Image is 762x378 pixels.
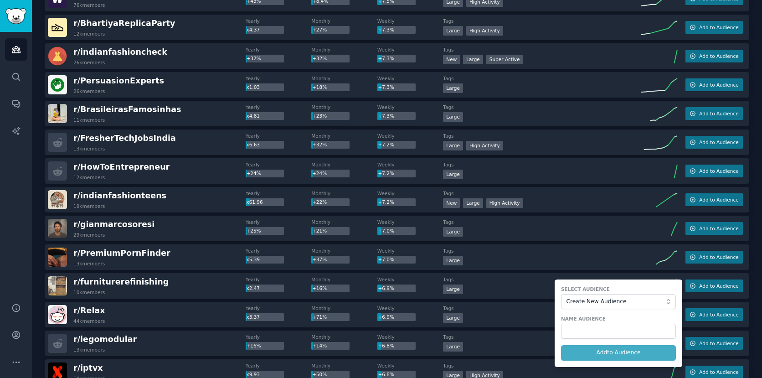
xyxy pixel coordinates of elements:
[73,145,105,152] div: 13k members
[73,59,105,66] div: 26k members
[443,256,463,265] div: Large
[246,334,312,340] dt: Yearly
[443,104,641,110] dt: Tags
[311,362,377,369] dt: Monthly
[312,343,327,348] span: +14%
[443,55,460,64] div: New
[486,198,523,208] div: High Activity
[73,277,169,286] span: r/ furniturerefinishing
[463,198,483,208] div: Large
[561,294,676,310] button: Create New Audience
[246,248,312,254] dt: Yearly
[48,104,67,123] img: BrasileirasFamosinhas
[311,75,377,82] dt: Monthly
[312,285,327,291] span: +16%
[699,311,738,318] span: Add to Audience
[73,162,170,171] span: r/ HowToEntrepreneur
[48,47,67,66] img: indianfashioncheck
[561,316,676,322] label: Name Audience
[443,161,641,168] dt: Tags
[378,257,394,262] span: +7.0%
[443,18,641,24] dt: Tags
[311,161,377,168] dt: Monthly
[246,104,312,110] dt: Yearly
[699,168,738,174] span: Add to Audience
[73,76,164,85] span: r/ PersuasionExperts
[312,56,327,61] span: +32%
[377,104,443,110] dt: Weekly
[73,318,105,324] div: 44k members
[377,75,443,82] dt: Weekly
[377,334,443,340] dt: Weekly
[699,225,738,232] span: Add to Audience
[378,142,394,147] span: +7.2%
[73,347,105,353] div: 13k members
[246,84,260,90] span: x1.03
[685,251,743,264] button: Add to Audience
[443,83,463,93] div: Large
[246,219,312,225] dt: Yearly
[246,372,260,377] span: x9.93
[73,289,105,295] div: 10k members
[377,161,443,168] dt: Weekly
[466,141,503,150] div: High Activity
[246,362,312,369] dt: Yearly
[73,88,105,94] div: 26k members
[378,343,394,348] span: +6.8%
[443,190,641,197] dt: Tags
[443,362,641,369] dt: Tags
[312,257,327,262] span: +37%
[699,53,738,59] span: Add to Audience
[378,199,394,205] span: +7.2%
[73,306,105,315] span: r/ Relax
[73,220,154,229] span: r/ gianmarcosoresi
[312,113,327,119] span: +23%
[312,84,327,90] span: +18%
[48,190,67,209] img: indianfashionteens
[699,24,738,31] span: Add to Audience
[73,134,176,143] span: r/ FresherTechJobsIndia
[246,18,312,24] dt: Yearly
[378,314,394,320] span: +6.9%
[246,171,261,176] span: +24%
[378,84,394,90] span: +7.3%
[311,219,377,225] dt: Monthly
[699,283,738,289] span: Add to Audience
[73,203,105,209] div: 19k members
[699,369,738,375] span: Add to Audience
[246,142,260,147] span: x6.63
[5,8,26,24] img: GummySearch logo
[561,286,676,292] label: Select Audience
[443,112,463,122] div: Large
[443,170,463,179] div: Large
[377,18,443,24] dt: Weekly
[443,276,641,283] dt: Tags
[377,248,443,254] dt: Weekly
[311,334,377,340] dt: Monthly
[685,136,743,149] button: Add to Audience
[466,26,503,36] div: High Activity
[246,228,261,233] span: +25%
[377,362,443,369] dt: Weekly
[73,191,166,200] span: r/ indianfashionteens
[378,285,394,291] span: +6.9%
[246,113,260,119] span: x4.81
[73,363,103,373] span: r/ iptvx
[312,171,327,176] span: +24%
[378,27,394,32] span: +7.3%
[311,47,377,53] dt: Monthly
[443,75,641,82] dt: Tags
[48,305,67,324] img: Relax
[246,161,312,168] dt: Yearly
[73,260,105,267] div: 13k members
[246,343,261,348] span: +16%
[246,314,260,320] span: x3.37
[311,104,377,110] dt: Monthly
[73,31,105,37] div: 12k members
[463,55,483,64] div: Large
[48,248,67,267] img: PremiumPornFinder
[312,199,327,205] span: +22%
[443,285,463,294] div: Large
[311,18,377,24] dt: Monthly
[246,75,312,82] dt: Yearly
